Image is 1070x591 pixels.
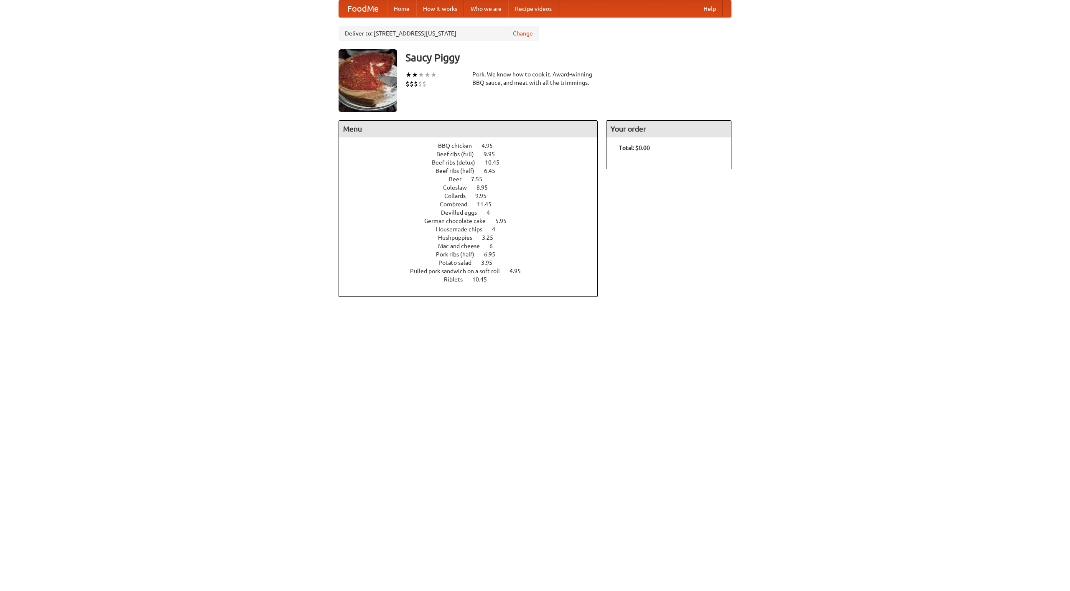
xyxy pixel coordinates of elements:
span: Beef ribs (half) [436,167,483,174]
a: FoodMe [339,0,387,17]
b: Total: $0.00 [619,145,650,151]
span: 3.95 [481,259,501,266]
span: 5.95 [495,218,515,224]
a: Riblets 10.45 [444,276,502,283]
span: 4.95 [481,142,501,149]
span: 10.45 [485,159,508,166]
span: 9.95 [484,151,503,157]
span: 4 [492,226,504,233]
a: Devilled eggs 4 [441,209,505,216]
a: BBQ chicken 4.95 [438,142,508,149]
li: $ [414,79,418,89]
span: Beef ribs (delux) [432,159,484,166]
div: Deliver to: [STREET_ADDRESS][US_STATE] [339,26,539,41]
span: 4 [487,209,498,216]
a: Help [697,0,723,17]
li: ★ [431,70,437,79]
span: Cornbread [440,201,476,208]
a: How it works [416,0,464,17]
a: Mac and cheese 6 [438,243,508,249]
span: Riblets [444,276,471,283]
a: Hushpuppies 3.25 [438,234,509,241]
a: Beef ribs (full) 9.95 [436,151,510,157]
span: Coleslaw [443,184,475,191]
a: Cornbread 11.45 [440,201,507,208]
span: Pulled pork sandwich on a soft roll [410,268,508,274]
a: Recipe videos [508,0,558,17]
li: $ [418,79,422,89]
span: Devilled eggs [441,209,485,216]
a: Coleslaw 8.95 [443,184,503,191]
a: Collards 9.95 [444,193,502,199]
a: Beef ribs (half) 6.45 [436,167,511,174]
li: $ [405,79,410,89]
a: German chocolate cake 5.95 [424,218,522,224]
span: German chocolate cake [424,218,494,224]
li: ★ [412,70,418,79]
span: 4.95 [510,268,529,274]
a: Beef ribs (delux) 10.45 [432,159,515,166]
a: Beer 7.55 [449,176,498,183]
a: Pork ribs (half) 6.95 [436,251,511,258]
span: 6 [489,243,501,249]
span: 6.45 [484,167,504,174]
span: Potato salad [438,259,480,266]
li: $ [422,79,426,89]
a: Housemade chips 4 [436,226,511,233]
span: 3.25 [482,234,502,241]
span: 10.45 [472,276,495,283]
div: Pork. We know how to cook it. Award-winning BBQ sauce, and meat with all the trimmings. [472,70,598,87]
h4: Your order [606,121,731,137]
h3: Saucy Piggy [405,49,731,66]
span: Mac and cheese [438,243,488,249]
span: Beef ribs (full) [436,151,482,157]
span: 9.95 [475,193,495,199]
li: ★ [405,70,412,79]
span: Hushpuppies [438,234,481,241]
a: Pulled pork sandwich on a soft roll 4.95 [410,268,536,274]
a: Home [387,0,416,17]
a: Potato salad 3.95 [438,259,508,266]
li: ★ [424,70,431,79]
li: $ [410,79,414,89]
span: Pork ribs (half) [436,251,483,258]
span: Collards [444,193,474,199]
a: Change [513,29,533,38]
span: 11.45 [477,201,500,208]
li: ★ [418,70,424,79]
span: BBQ chicken [438,142,480,149]
span: 6.95 [484,251,504,258]
h4: Menu [339,121,597,137]
a: Who we are [464,0,508,17]
img: angular.jpg [339,49,397,112]
span: 7.55 [471,176,491,183]
span: Housemade chips [436,226,491,233]
span: 8.95 [476,184,496,191]
span: Beer [449,176,470,183]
